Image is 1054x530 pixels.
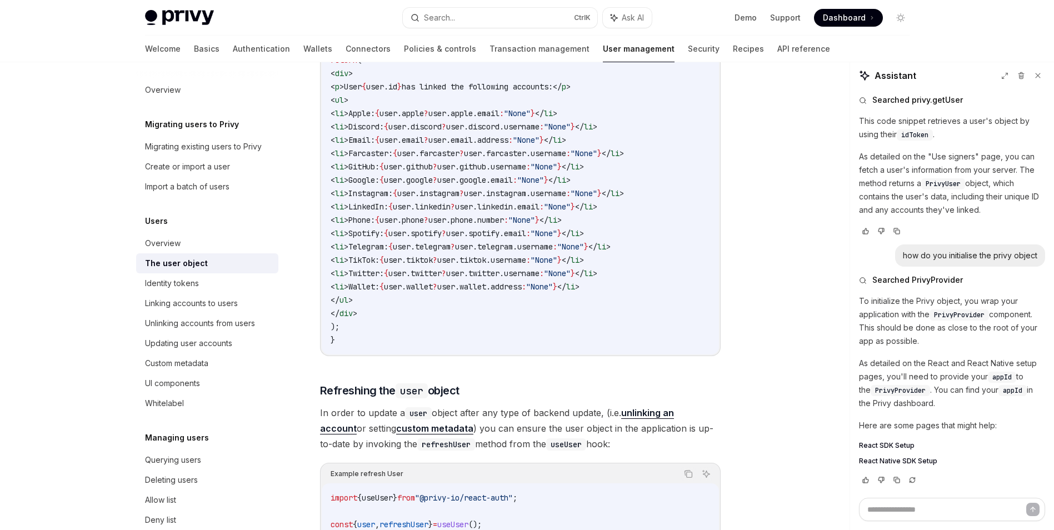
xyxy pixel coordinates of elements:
span: > [344,175,348,185]
span: username [491,162,526,172]
a: The user object [136,253,278,273]
span: Searched PrivyProvider [872,274,963,286]
span: Discord: [348,122,384,132]
span: { [375,215,379,225]
span: > [344,108,348,118]
span: : [526,162,531,172]
span: "None" [544,202,571,212]
span: linkedin [415,202,451,212]
span: { [362,82,366,92]
span: . [446,135,451,145]
span: li [335,135,344,145]
span: . [526,188,531,198]
span: < [331,162,335,172]
span: "None" [513,135,540,145]
span: user [379,108,397,118]
span: instagram [419,188,459,198]
span: li [335,202,344,212]
span: Ask AI [622,12,644,23]
span: email [402,135,424,145]
span: < [331,135,335,145]
div: Deleting users [145,473,198,487]
span: > [593,202,597,212]
a: Wallets [303,36,332,62]
span: li [553,135,562,145]
a: Updating user accounts [136,333,278,353]
span: github [459,162,486,172]
div: The user object [145,257,208,270]
span: > [344,228,348,238]
span: . [406,228,411,238]
span: </ [602,188,611,198]
span: email [491,175,513,185]
span: GitHub: [348,162,379,172]
span: user [446,228,464,238]
span: ? [442,122,446,132]
a: React SDK Setup [859,441,1045,450]
span: email [477,108,499,118]
span: email [504,228,526,238]
span: . [486,175,491,185]
span: </ [535,108,544,118]
span: > [344,188,348,198]
span: Dashboard [823,12,866,23]
button: Toggle dark mode [892,9,910,27]
span: has linked the following accounts: [402,82,553,92]
span: ? [451,202,455,212]
span: { [379,175,384,185]
a: Import a batch of users [136,177,278,197]
span: < [331,228,335,238]
span: user [388,122,406,132]
span: . [415,188,419,198]
span: </ [602,148,611,158]
span: google [406,175,433,185]
span: linkedin [477,202,513,212]
span: > [580,162,584,172]
a: Connectors [346,36,391,62]
span: user [379,135,397,145]
span: li [557,175,566,185]
button: Ask AI [603,8,652,28]
div: Whitelabel [145,397,184,410]
span: : [566,148,571,158]
a: Whitelabel [136,393,278,413]
div: Unlinking accounts from users [145,317,255,330]
span: li [571,162,580,172]
span: username [531,188,566,198]
span: "None" [571,188,597,198]
a: Support [770,12,801,23]
a: Custom metadata [136,353,278,373]
a: React Native SDK Setup [859,457,1045,466]
span: user [397,148,415,158]
a: Dashboard [814,9,883,27]
span: "None" [531,228,557,238]
span: return [331,55,357,65]
span: </ [540,215,548,225]
span: "None" [531,162,557,172]
div: Linking accounts to users [145,297,238,310]
span: < [331,188,335,198]
span: ul [335,95,344,105]
span: li [335,228,344,238]
div: Allow list [145,493,176,507]
a: Policies & controls [404,36,476,62]
span: . [406,122,411,132]
span: } [535,215,540,225]
span: { [379,162,384,172]
span: "None" [571,148,597,158]
span: spotify [468,228,499,238]
span: . [464,228,468,238]
span: : [513,175,517,185]
span: li [335,162,344,172]
span: li [571,228,580,238]
h5: Users [145,214,168,228]
span: . [473,135,477,145]
span: } [597,188,602,198]
span: ? [424,215,428,225]
span: ? [424,135,428,145]
a: Overview [136,80,278,100]
span: > [339,82,344,92]
span: </ [548,175,557,185]
a: custom metadata [396,423,473,434]
span: < [331,95,335,105]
